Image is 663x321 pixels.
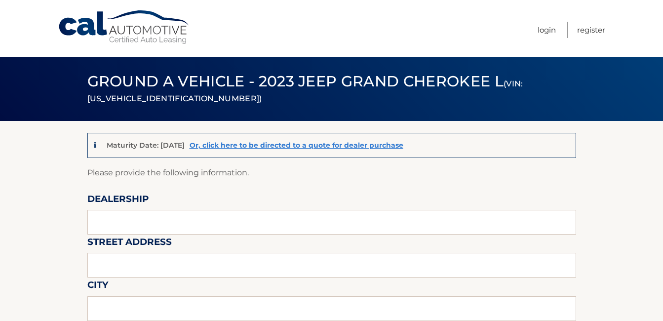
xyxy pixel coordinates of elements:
a: Register [577,22,605,38]
a: Cal Automotive [58,10,191,45]
label: Street Address [87,235,172,253]
a: Or, click here to be directed to a quote for dealer purchase [190,141,403,150]
p: Maturity Date: [DATE] [107,141,185,150]
label: City [87,278,108,296]
span: Ground a Vehicle - 2023 Jeep Grand Cherokee L [87,72,523,105]
a: Login [538,22,556,38]
small: (VIN: [US_VEHICLE_IDENTIFICATION_NUMBER]) [87,79,523,103]
p: Please provide the following information. [87,166,576,180]
label: Dealership [87,192,149,210]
